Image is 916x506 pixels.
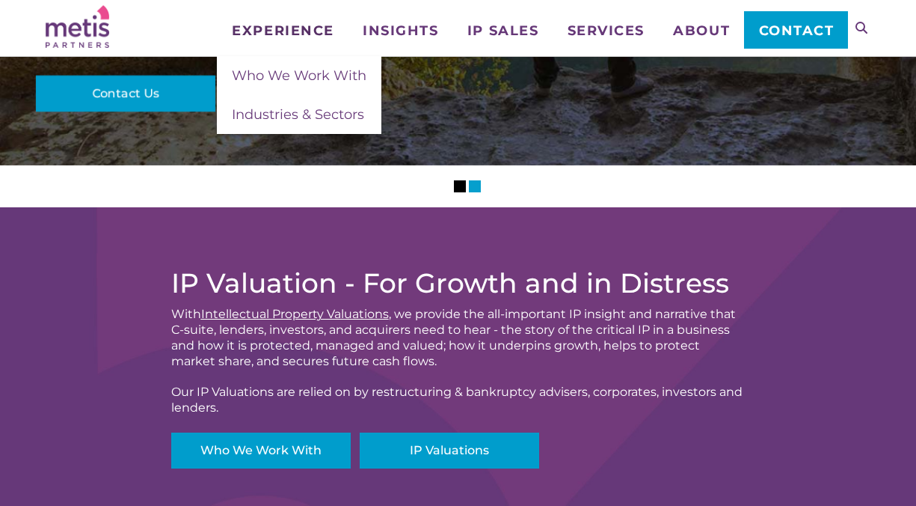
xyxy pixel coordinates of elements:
span: Who We Work With [232,67,366,84]
span: About [673,24,730,37]
a: Contact Us [36,76,215,112]
h2: IP Valuation - For Growth and in Distress [171,267,746,299]
a: Who We Work With [217,56,381,95]
li: Slider Page 2 [469,180,481,192]
span: Services [568,24,645,37]
span: Industries & Sectors [232,106,364,123]
a: Contact [744,11,848,49]
span: Insights [363,24,438,37]
div: Our IP Valuations are relied on by restructuring & bankruptcy advisers, corporates, investors and... [171,384,746,415]
a: Who We Work With [171,433,351,469]
a: Industries & Sectors [217,95,381,134]
span: Contact [759,24,834,37]
a: IP Valuations [360,433,539,469]
li: Slider Page 1 [454,180,466,192]
div: With , we provide the all-important IP insight and narrative that C-suite, lenders, investors, an... [171,306,746,369]
a: Intellectual Property Valuations [201,307,389,321]
img: Metis Partners [46,5,109,48]
span: IP Sales [467,24,538,37]
span: Experience [232,24,333,37]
